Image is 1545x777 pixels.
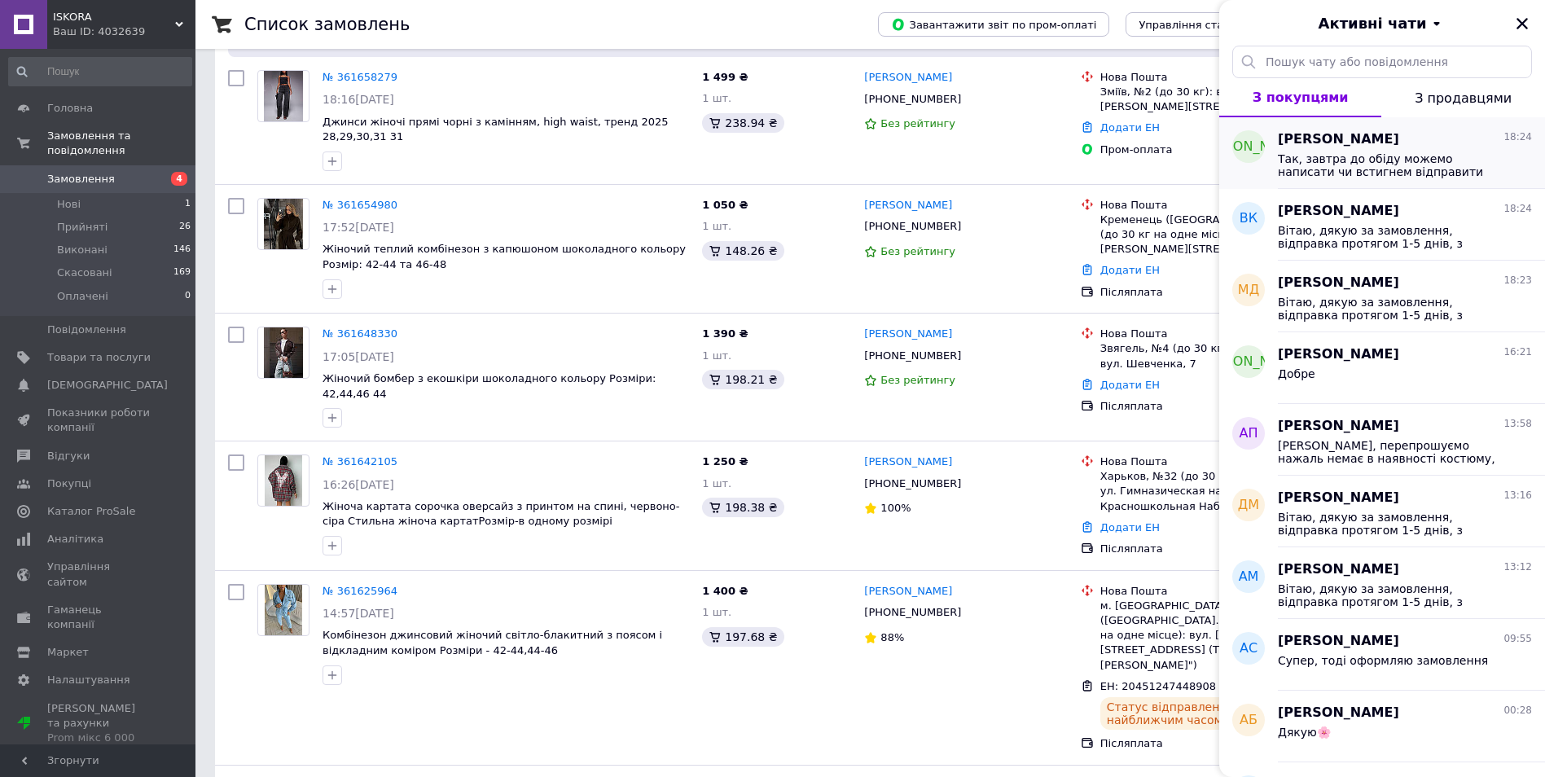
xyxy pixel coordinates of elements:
[1278,274,1399,292] span: [PERSON_NAME]
[1318,13,1426,34] span: Активні чати
[53,24,195,39] div: Ваш ID: 4032639
[1278,130,1399,149] span: [PERSON_NAME]
[1503,489,1532,503] span: 13:16
[1278,417,1399,436] span: [PERSON_NAME]
[47,129,195,158] span: Замовлення та повідомлення
[57,266,112,280] span: Скасовані
[1100,121,1160,134] a: Додати ЕН
[702,327,748,340] span: 1 390 ₴
[702,71,748,83] span: 1 499 ₴
[1100,198,1328,213] div: Нова Пошта
[1219,547,1545,619] button: АМ[PERSON_NAME]13:12Вітаю, дякую за замовлення, відправка протягом 1-5 днів, з передплатою 150 гр...
[1126,12,1276,37] button: Управління статусами
[1219,78,1381,117] button: З покупцями
[179,220,191,235] span: 26
[1278,654,1488,667] span: Супер, тоді оформляю замовлення
[1232,46,1532,78] input: Пошук чату або повідомлення
[861,216,964,237] div: [PHONE_NUMBER]
[1278,345,1399,364] span: [PERSON_NAME]
[880,245,955,257] span: Без рейтингу
[1100,143,1328,157] div: Пром-оплата
[861,473,964,494] div: [PHONE_NUMBER]
[1278,439,1509,465] span: [PERSON_NAME], перепрошуємо нажаль немає в наявності костюму, чекали виробника
[702,455,748,468] span: 1 250 ₴
[878,12,1109,37] button: Завантажити звіт по пром-оплаті
[1100,697,1328,730] div: Статус відправлення буде відомий найближчим часом
[1240,639,1258,658] span: АС
[57,289,108,304] span: Оплачені
[1503,632,1532,646] span: 09:55
[323,500,680,528] a: Жіноча картата сорочка оверсайз з принтом на спині, червоно-сіра Стильна жіноча картатРозмір-в од...
[1219,691,1545,762] button: АБ[PERSON_NAME]00:28Дякую🌸
[864,584,952,599] a: [PERSON_NAME]
[323,221,394,234] span: 17:52[DATE]
[702,199,748,211] span: 1 050 ₴
[1503,704,1532,718] span: 00:28
[1240,424,1258,443] span: АП
[1240,209,1258,228] span: ВК
[1278,489,1399,507] span: [PERSON_NAME]
[257,454,309,507] a: Фото товару
[702,113,783,133] div: 238.94 ₴
[1100,454,1328,469] div: Нова Пошта
[864,70,952,86] a: [PERSON_NAME]
[1100,521,1160,533] a: Додати ЕН
[702,370,783,389] div: 198.21 ₴
[323,71,397,83] a: № 361658279
[702,241,783,261] div: 148.26 ₴
[1219,476,1545,547] button: ДМ[PERSON_NAME]13:16Вітаю, дякую за замовлення, відправка протягом 1-5 днів, з передплатою 150 гр...
[173,266,191,280] span: 169
[1238,496,1259,515] span: ДМ
[323,607,394,620] span: 14:57[DATE]
[1503,417,1532,431] span: 13:58
[47,645,89,660] span: Маркет
[47,504,135,519] span: Каталог ProSale
[323,372,656,400] a: Жіночий бомбер з екошкіри шоколадного кольору Розміри: 42,44,46 44
[1100,285,1328,300] div: Післяплата
[53,10,175,24] span: ISKORA
[864,454,952,470] a: [PERSON_NAME]
[323,455,397,468] a: № 361642105
[1253,90,1349,105] span: З покупцями
[702,627,783,647] div: 197.68 ₴
[265,455,303,506] img: Фото товару
[702,477,731,489] span: 1 шт.
[702,92,731,104] span: 1 шт.
[1278,152,1509,178] span: Так, завтра до обіду можемо написати чи встигнем відправити
[323,478,394,491] span: 16:26[DATE]
[323,629,662,656] span: Комбінезон джинсовий жіночий світло-блакитний з поясом і відкладним коміром Розміри - 42-44,44-46
[1195,353,1303,371] span: [PERSON_NAME]
[861,345,964,367] div: [PHONE_NUMBER]
[702,498,783,517] div: 198.38 ₴
[264,199,304,249] img: Фото товару
[323,243,686,270] a: Жіночий теплий комбінезон з капюшоном шоколадного кольору Розмір: 42-44 та 46-48
[185,289,191,304] span: 0
[1503,560,1532,574] span: 13:12
[880,117,955,129] span: Без рейтингу
[1100,680,1216,692] span: ЕН: 20451247448908
[1503,345,1532,359] span: 16:21
[861,89,964,110] div: [PHONE_NUMBER]
[47,350,151,365] span: Товари та послуги
[1265,13,1499,34] button: Активні чати
[880,374,955,386] span: Без рейтингу
[1100,70,1328,85] div: Нова Пошта
[864,198,952,213] a: [PERSON_NAME]
[1219,619,1545,691] button: АС[PERSON_NAME]09:55Супер, тоді оформляю замовлення
[323,199,397,211] a: № 361654980
[1278,704,1399,722] span: [PERSON_NAME]
[1278,202,1399,221] span: [PERSON_NAME]
[47,449,90,463] span: Відгуки
[880,502,911,514] span: 100%
[702,585,748,597] span: 1 400 ₴
[323,350,394,363] span: 17:05[DATE]
[323,327,397,340] a: № 361648330
[1219,332,1545,404] button: [PERSON_NAME][PERSON_NAME]16:21Добре
[1503,202,1532,216] span: 18:24
[323,116,669,143] a: Джинси жіночі прямі чорні з камінням, high waist, тренд 2025 28,29,30,31 31
[47,406,151,435] span: Показники роботи компанії
[257,584,309,636] a: Фото товару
